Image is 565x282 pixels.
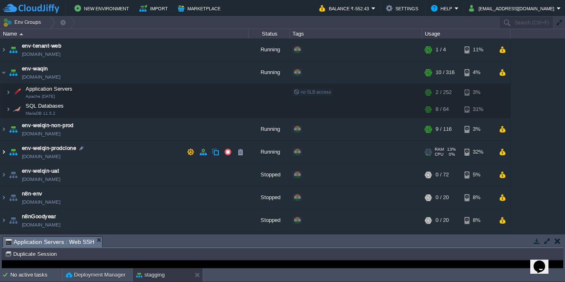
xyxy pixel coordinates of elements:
img: AMDAwAAAACH5BAEAAAAALAAAAAABAAEAAAICRAEAOw== [0,118,7,140]
div: 11% [464,39,491,61]
div: Tags [290,29,422,39]
img: AMDAwAAAACH5BAEAAAAALAAAAAABAAEAAAICRAEAOw== [19,33,23,35]
div: Stopped [249,232,290,254]
div: Running [249,141,290,163]
div: Usage [423,29,510,39]
div: Name [1,29,248,39]
div: 8% [464,186,491,209]
button: stagging [136,271,165,279]
img: AMDAwAAAACH5BAEAAAAALAAAAAABAAEAAAICRAEAOw== [0,232,7,254]
div: 8 / 64 [436,101,449,118]
button: Import [139,3,170,13]
span: [DOMAIN_NAME] [22,152,60,161]
div: Running [249,61,290,84]
span: Application Servers [25,85,74,92]
div: 1 / 4 [436,39,446,61]
img: AMDAwAAAACH5BAEAAAAALAAAAAABAAEAAAICRAEAOw== [6,101,11,118]
div: 0 / 72 [436,164,449,186]
div: 31% [464,101,491,118]
img: AMDAwAAAACH5BAEAAAAALAAAAAABAAEAAAICRAEAOw== [0,141,7,163]
div: Status [249,29,290,39]
div: 5% [464,164,491,186]
a: env-welqin-uat [22,167,59,175]
button: Settings [386,3,421,13]
span: Application Servers : Web SSH [5,237,94,247]
div: 8% [464,209,491,231]
div: 0 / 20 [436,186,449,209]
img: AMDAwAAAACH5BAEAAAAALAAAAAABAAEAAAICRAEAOw== [6,84,11,101]
div: Stopped [249,164,290,186]
div: Running [249,118,290,140]
div: 2 / 252 [436,84,452,101]
img: AMDAwAAAACH5BAEAAAAALAAAAAABAAEAAAICRAEAOw== [0,164,7,186]
a: Application ServersApache [DATE] [25,86,74,92]
button: Balance ₹-552.43 [319,3,371,13]
img: AMDAwAAAACH5BAEAAAAALAAAAAABAAEAAAICRAEAOw== [7,141,19,163]
div: 4% [464,61,491,84]
a: n8n-env [22,190,43,198]
button: Help [431,3,455,13]
img: AMDAwAAAACH5BAEAAAAALAAAAAABAAEAAAICRAEAOw== [7,118,19,140]
a: [DOMAIN_NAME] [22,73,60,81]
span: RAM [435,147,444,152]
div: 32% [464,141,491,163]
img: CloudJiffy [3,3,59,14]
span: SQL Databases [25,102,65,109]
div: Running [249,39,290,61]
a: [DOMAIN_NAME] [22,130,60,138]
a: [DOMAIN_NAME] [22,198,60,206]
div: 11% [464,232,491,254]
span: CPU [435,152,443,157]
img: AMDAwAAAACH5BAEAAAAALAAAAAABAAEAAAICRAEAOw== [0,39,7,61]
img: AMDAwAAAACH5BAEAAAAALAAAAAABAAEAAAICRAEAOw== [7,232,19,254]
div: Stopped [249,209,290,231]
img: AMDAwAAAACH5BAEAAAAALAAAAAABAAEAAAICRAEAOw== [0,209,7,231]
span: no SLB access [294,89,331,94]
div: 3% [464,84,491,101]
img: AMDAwAAAACH5BAEAAAAALAAAAAABAAEAAAICRAEAOw== [7,164,19,186]
a: [DOMAIN_NAME] [22,175,60,183]
span: 13% [447,147,456,152]
a: [DOMAIN_NAME] [22,50,60,58]
img: AMDAwAAAACH5BAEAAAAALAAAAAABAAEAAAICRAEAOw== [7,39,19,61]
img: AMDAwAAAACH5BAEAAAAALAAAAAABAAEAAAICRAEAOw== [0,186,7,209]
a: env-welqin-prodclone [22,144,76,152]
div: Stopped [249,186,290,209]
span: MariaDB 11.5.2 [26,111,55,116]
button: Marketplace [178,3,223,13]
button: [EMAIL_ADDRESS][DOMAIN_NAME] [469,3,557,13]
span: 0% [447,152,455,157]
a: n8nGoodyear [22,212,56,221]
button: New Environment [74,3,132,13]
div: No active tasks [10,268,62,282]
div: 3% [464,118,491,140]
img: AMDAwAAAACH5BAEAAAAALAAAAAABAAEAAAICRAEAOw== [7,186,19,209]
img: AMDAwAAAACH5BAEAAAAALAAAAAABAAEAAAICRAEAOw== [7,61,19,84]
button: Duplicate Session [5,250,59,258]
img: AMDAwAAAACH5BAEAAAAALAAAAAABAAEAAAICRAEAOw== [11,84,23,101]
img: AMDAwAAAACH5BAEAAAAALAAAAAABAAEAAAICRAEAOw== [0,61,7,84]
img: AMDAwAAAACH5BAEAAAAALAAAAAABAAEAAAICRAEAOw== [11,101,23,118]
img: AMDAwAAAACH5BAEAAAAALAAAAAABAAEAAAICRAEAOw== [7,209,19,231]
a: [DOMAIN_NAME] [22,221,60,229]
iframe: chat widget [530,249,557,274]
a: SQL DatabasesMariaDB 11.5.2 [25,103,65,109]
a: env-welqin-non-prod [22,121,74,130]
a: env-waqin [22,65,48,73]
a: env-tenant-web [22,42,61,50]
div: 9 / 116 [436,118,452,140]
button: Deployment Manager [66,271,125,279]
button: Env Groups [3,17,44,28]
span: Apache [DATE] [26,94,55,99]
div: 10 / 316 [436,61,455,84]
div: 0 / 20 [436,209,449,231]
div: 0 / 10 [436,232,449,254]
